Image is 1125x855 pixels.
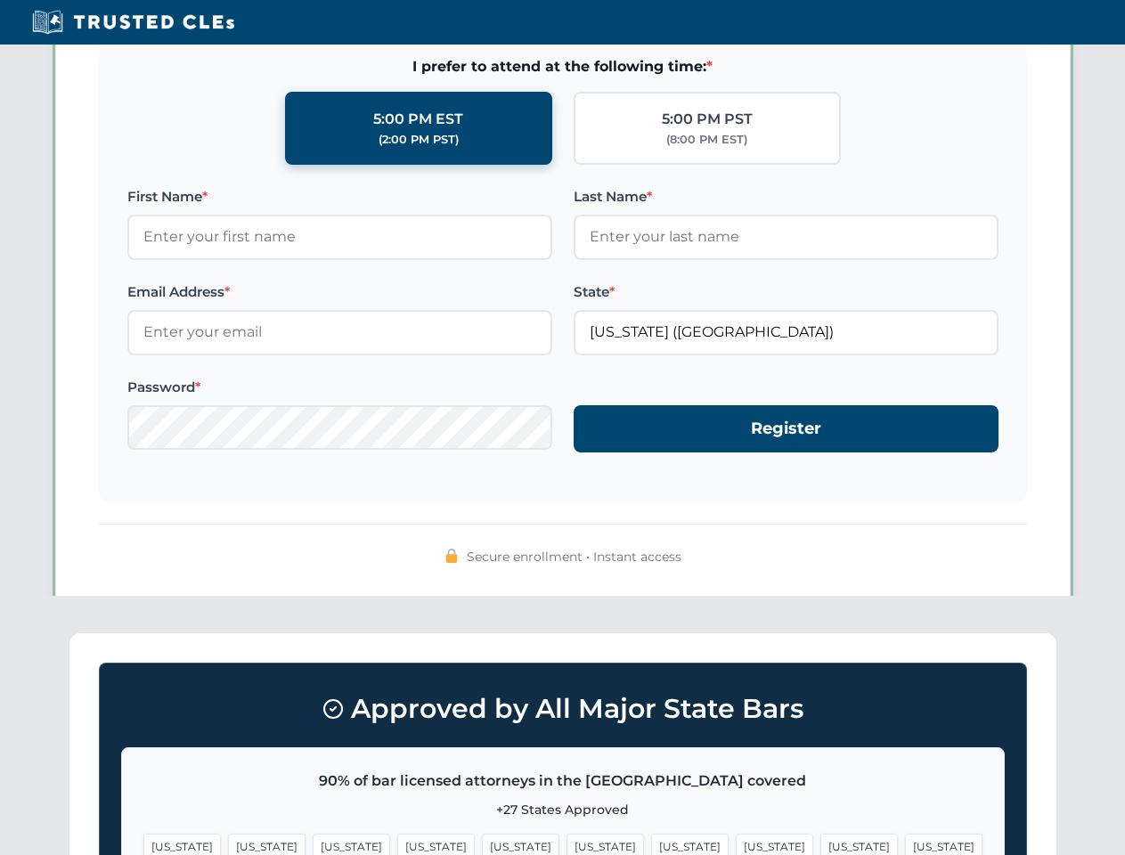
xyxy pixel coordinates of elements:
[574,310,999,354] input: Florida (FL)
[143,800,982,819] p: +27 States Approved
[27,9,240,36] img: Trusted CLEs
[574,215,999,259] input: Enter your last name
[127,55,999,78] span: I prefer to attend at the following time:
[662,108,753,131] div: 5:00 PM PST
[373,108,463,131] div: 5:00 PM EST
[143,769,982,793] p: 90% of bar licensed attorneys in the [GEOGRAPHIC_DATA] covered
[574,186,999,208] label: Last Name
[127,310,552,354] input: Enter your email
[127,186,552,208] label: First Name
[127,377,552,398] label: Password
[666,131,747,149] div: (8:00 PM EST)
[127,281,552,303] label: Email Address
[127,215,552,259] input: Enter your first name
[444,549,459,563] img: 🔒
[467,547,681,566] span: Secure enrollment • Instant access
[121,685,1005,733] h3: Approved by All Major State Bars
[379,131,459,149] div: (2:00 PM PST)
[574,405,999,452] button: Register
[574,281,999,303] label: State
